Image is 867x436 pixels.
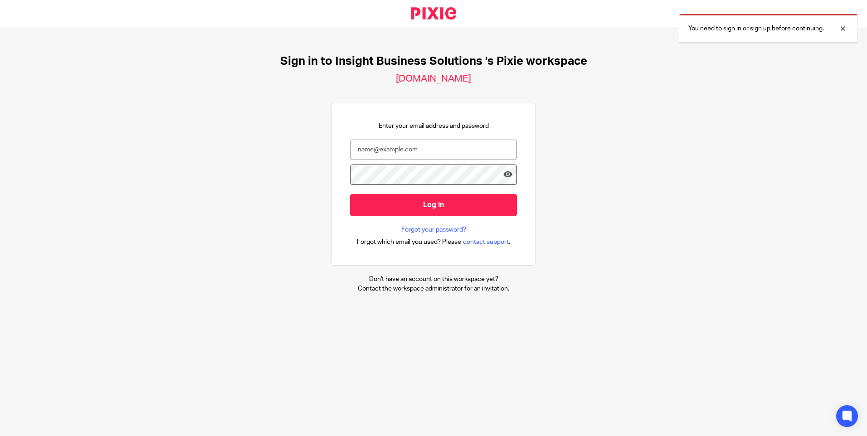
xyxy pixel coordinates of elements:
[401,225,466,234] a: Forgot your password?
[463,237,509,247] span: contact support
[280,54,587,68] h1: Sign in to Insight Business Solutions 's Pixie workspace
[350,140,517,160] input: name@example.com
[688,24,824,33] p: You need to sign in or sign up before continuing.
[357,237,461,247] span: Forgot which email you used? Please
[358,284,509,293] p: Contact the workspace administrator for an invitation.
[379,121,489,131] p: Enter your email address and password
[358,275,509,284] p: Don't have an account on this workspace yet?
[357,237,511,247] div: .
[350,194,517,216] input: Log in
[396,73,471,85] h2: [DOMAIN_NAME]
